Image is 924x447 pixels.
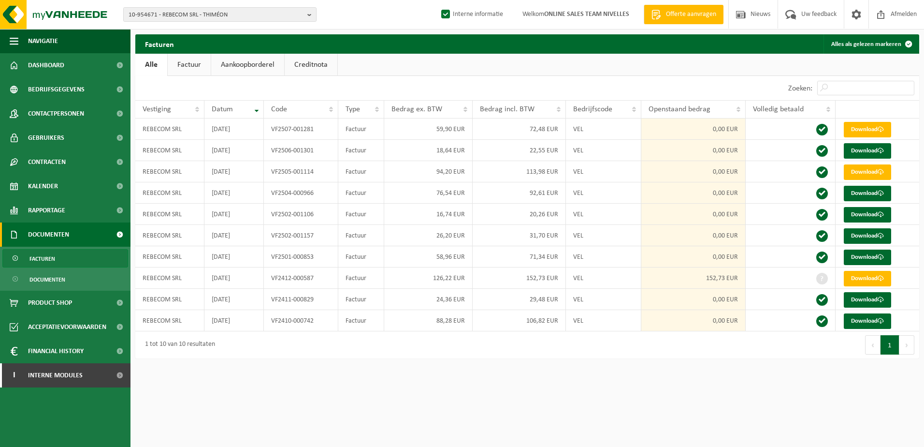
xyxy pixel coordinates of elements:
a: Aankoopborderel [211,54,284,76]
td: 106,82 EUR [473,310,566,331]
td: 113,98 EUR [473,161,566,182]
td: [DATE] [204,225,264,246]
td: 152,73 EUR [473,268,566,289]
td: REBECOM SRL [135,289,204,310]
td: 20,26 EUR [473,204,566,225]
td: 0,00 EUR [641,182,746,204]
button: 10-954671 - REBECOM SRL - THIMÉON [123,7,317,22]
button: Previous [865,335,881,355]
a: Download [844,207,891,223]
td: VF2507-001281 [264,119,338,140]
td: VF2506-001301 [264,140,338,161]
td: VF2502-001157 [264,225,338,246]
td: 76,54 EUR [384,182,473,204]
td: Factuur [338,246,384,268]
td: REBECOM SRL [135,204,204,225]
td: VF2504-000966 [264,182,338,204]
a: Factuur [168,54,211,76]
td: REBECOM SRL [135,161,204,182]
a: Documenten [2,270,128,288]
td: 94,20 EUR [384,161,473,182]
td: Factuur [338,204,384,225]
td: 0,00 EUR [641,140,746,161]
td: REBECOM SRL [135,140,204,161]
td: 31,70 EUR [473,225,566,246]
td: REBECOM SRL [135,225,204,246]
span: Product Shop [28,291,72,315]
span: Volledig betaald [753,105,804,113]
a: Download [844,164,891,180]
td: [DATE] [204,310,264,331]
td: 0,00 EUR [641,246,746,268]
td: VEL [566,119,641,140]
strong: ONLINE SALES TEAM NIVELLES [544,11,629,18]
td: VEL [566,161,641,182]
h2: Facturen [135,34,184,53]
td: VEL [566,204,641,225]
a: Download [844,122,891,137]
label: Interne informatie [439,7,503,22]
a: Download [844,313,891,329]
td: 126,22 EUR [384,268,473,289]
button: 1 [881,335,899,355]
td: 26,20 EUR [384,225,473,246]
td: [DATE] [204,289,264,310]
td: [DATE] [204,268,264,289]
span: Bedrag incl. BTW [480,105,534,113]
td: 72,48 EUR [473,119,566,140]
td: [DATE] [204,204,264,225]
td: 59,90 EUR [384,119,473,140]
td: Factuur [338,268,384,289]
td: VF2411-000829 [264,289,338,310]
td: 0,00 EUR [641,161,746,182]
span: Code [271,105,287,113]
td: Factuur [338,140,384,161]
span: Bedrijfsgegevens [28,77,85,102]
span: Datum [212,105,233,113]
td: VEL [566,182,641,204]
span: Kalender [28,174,58,198]
span: Documenten [28,223,69,247]
td: 152,73 EUR [641,268,746,289]
td: REBECOM SRL [135,310,204,331]
td: 0,00 EUR [641,119,746,140]
span: Bedrag ex. BTW [391,105,442,113]
td: 29,48 EUR [473,289,566,310]
td: REBECOM SRL [135,268,204,289]
span: Type [346,105,360,113]
a: Download [844,292,891,308]
span: Bedrijfscode [573,105,612,113]
td: VF2501-000853 [264,246,338,268]
td: [DATE] [204,161,264,182]
a: Offerte aanvragen [644,5,723,24]
td: 92,61 EUR [473,182,566,204]
td: [DATE] [204,246,264,268]
span: Documenten [29,270,65,289]
td: 18,64 EUR [384,140,473,161]
a: Alle [135,54,167,76]
span: Interne modules [28,363,83,387]
td: [DATE] [204,182,264,204]
td: [DATE] [204,140,264,161]
label: Zoeken: [788,85,812,92]
a: Download [844,143,891,159]
span: Vestiging [143,105,171,113]
td: 16,74 EUR [384,204,473,225]
td: VEL [566,246,641,268]
a: Download [844,250,891,265]
span: Financial History [28,339,84,363]
span: 10-954671 - REBECOM SRL - THIMÉON [129,8,303,22]
span: I [10,363,18,387]
td: VEL [566,289,641,310]
td: VEL [566,225,641,246]
a: Download [844,186,891,201]
span: Rapportage [28,198,65,223]
a: Facturen [2,249,128,268]
td: Factuur [338,119,384,140]
td: REBECOM SRL [135,182,204,204]
span: Offerte aanvragen [664,10,719,19]
td: VEL [566,310,641,331]
td: 0,00 EUR [641,225,746,246]
a: Creditnota [285,54,337,76]
button: Alles als gelezen markeren [823,34,918,54]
